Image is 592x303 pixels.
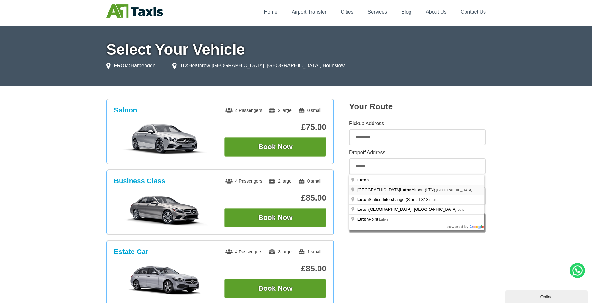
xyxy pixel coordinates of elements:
li: Harpenden [106,62,156,70]
span: 1 small [298,249,321,254]
img: A1 Taxis St Albans LTD [106,4,163,18]
span: Luton [357,197,369,202]
span: 3 large [268,249,292,254]
label: Dropoff Address [349,150,486,155]
a: Home [264,9,278,15]
h3: Saloon [114,106,137,114]
button: Book Now [224,208,326,227]
span: 0 small [298,108,321,113]
span: 4 Passengers [225,108,262,113]
strong: TO: [180,63,188,68]
strong: FROM: [114,63,130,68]
label: Pickup Address [349,121,486,126]
span: Point [357,217,379,221]
span: 2 large [268,108,292,113]
a: Services [368,9,387,15]
a: About Us [426,9,447,15]
span: Station Interchange (Stand LS13) [357,197,431,202]
h3: Estate Car [114,248,148,256]
button: Book Now [224,137,326,157]
span: [GEOGRAPHIC_DATA] [436,188,472,192]
h3: Business Class [114,177,165,185]
span: Luton [357,207,369,212]
a: Contact Us [461,9,486,15]
p: £75.00 [224,122,326,132]
img: Saloon [117,123,213,155]
span: 2 large [268,179,292,184]
a: Cities [341,9,354,15]
span: Luton [379,217,388,221]
img: Business Class [117,194,213,226]
span: Luton [458,208,466,211]
li: Heathrow [GEOGRAPHIC_DATA], [GEOGRAPHIC_DATA], Hounslow [172,62,345,70]
img: Estate Car [117,265,213,296]
iframe: chat widget [505,289,589,303]
span: 0 small [298,179,321,184]
span: 4 Passengers [225,179,262,184]
span: [GEOGRAPHIC_DATA], [GEOGRAPHIC_DATA] [357,207,458,212]
h2: Your Route [349,102,486,112]
a: Airport Transfer [292,9,326,15]
span: Luton [357,217,369,221]
span: 4 Passengers [225,249,262,254]
p: £85.00 [224,193,326,203]
span: Luton [357,178,369,182]
p: £85.00 [224,264,326,274]
h1: Select Your Vehicle [106,42,486,57]
span: Luton [431,198,440,202]
button: Book Now [224,279,326,298]
a: Blog [401,9,411,15]
span: Luton [400,187,411,192]
span: [GEOGRAPHIC_DATA] Airport (LTN) [357,187,436,192]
